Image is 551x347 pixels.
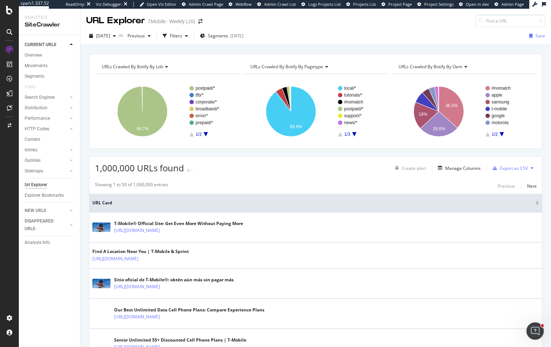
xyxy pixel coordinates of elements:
span: Open Viz Editor [147,1,176,7]
a: Distribution [25,104,68,112]
text: #nomatch [344,99,363,105]
a: [URL][DOMAIN_NAME] [92,255,138,262]
div: Analysis Info [25,239,50,246]
h4: URLs Crawled By Botify By pagetype [249,61,382,73]
button: Create alert [392,162,426,174]
a: Logs Projects List [301,1,341,7]
div: DISAPPEARED URLS [25,217,61,233]
span: vs [119,32,125,38]
div: Segments [25,73,44,80]
button: [DATE] [86,30,119,42]
a: Outlinks [25,157,68,164]
div: Overview [25,52,42,59]
text: tutorials/* [344,93,362,98]
div: [DATE] [230,33,243,39]
a: Inlinks [25,146,68,154]
div: Explorer Bookmarks [25,192,64,199]
text: samsung [492,99,509,105]
a: Project Page [381,1,412,7]
span: URLs Crawled By Botify By pagetype [250,64,323,70]
div: Url Explorer [25,181,47,189]
a: Projects List [346,1,376,7]
a: Webflow [229,1,252,7]
span: Logs Projects List [308,1,341,7]
img: main image [92,223,110,232]
div: Save [535,33,545,39]
div: Senior Unlimited 55+ Discounted Cell Phone Plans | T-Mobile [114,337,246,343]
a: Admin Page [494,1,524,7]
a: [URL][DOMAIN_NAME] [114,313,160,321]
text: tfb/* [196,93,204,98]
div: Inlinks [25,146,37,154]
a: Open Viz Editor [139,1,176,7]
div: Showing 1 to 50 of 1,000,000 entries [95,181,168,190]
text: postpaid/* [196,86,215,91]
text: corporate/* [196,99,217,105]
text: prepaid/* [196,120,213,125]
a: Content [25,136,75,143]
div: Next [527,183,537,189]
a: Admin Crawl List [257,1,296,7]
span: Project Page [388,1,412,7]
div: Create alert [402,165,426,171]
h4: URLs Crawled By Botify By oem [397,61,530,73]
text: t-mobile [492,106,507,111]
span: URLs Crawled By Botify By lob [102,64,163,70]
div: TMobile - Weekly (JS) [148,18,195,25]
a: Visits [25,83,43,91]
div: Find A Location Near You | T-Mobile & Sprint [92,248,189,255]
span: Admin Page [501,1,524,7]
h4: URLs Crawled By Botify By lob [100,61,233,73]
div: Viz Debugger: [96,1,122,7]
div: Sitemaps [25,167,43,175]
a: Sitemaps [25,167,68,175]
svg: A chart. [243,80,388,143]
img: main image [92,279,110,288]
text: broadband/* [196,106,220,111]
svg: A chart. [95,80,240,143]
div: - [191,167,193,173]
span: Admin Crawl List [264,1,296,7]
span: URL Card [92,200,534,206]
a: Admin Crawl Page [182,1,223,7]
div: arrow-right-arrow-left [198,19,203,24]
div: Export as CSV [500,165,528,171]
div: Sitio oficial de T-Mobile®: obtén aún más sin pagar más [114,277,234,283]
span: 2025 Sep. 26th [96,33,110,39]
div: Manage Columns [445,165,481,171]
span: Webflow [235,1,252,7]
button: Segments[DATE] [197,30,246,42]
text: google [492,113,505,118]
div: SiteCrawler [25,21,74,29]
a: DISAPPEARED URLS [25,217,68,233]
a: NEW URLS [25,207,68,215]
a: Segments [25,73,75,80]
a: Movements [25,62,75,70]
button: Previous [498,181,515,190]
text: 1/2 [492,132,498,137]
text: error/* [196,113,208,118]
text: 36.5% [446,103,458,108]
a: Project Settings [417,1,454,7]
span: URLs Crawled By Botify By oem [398,64,462,70]
text: 1/2 [196,132,202,137]
div: Performance [25,115,50,122]
span: Projects List [353,1,376,7]
span: Open in dev [466,1,489,7]
span: Admin Crawl Page [189,1,223,7]
a: Search Engines [25,94,68,101]
a: Url Explorer [25,181,75,189]
div: Previous [498,183,515,189]
iframe: Intercom live chat [526,322,544,340]
span: Previous [125,33,145,39]
text: support/* [344,113,362,118]
text: 99.7% [137,126,149,131]
button: Manage Columns [435,164,481,172]
div: ReadOnly: [66,1,85,7]
text: postpaid/* [344,106,364,111]
a: HTTP Codes [25,125,68,133]
div: T-Mobile® Official Site: Get Even More Without Paying More [114,220,243,227]
a: Analysis Info [25,239,75,246]
button: Filters [160,30,191,42]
